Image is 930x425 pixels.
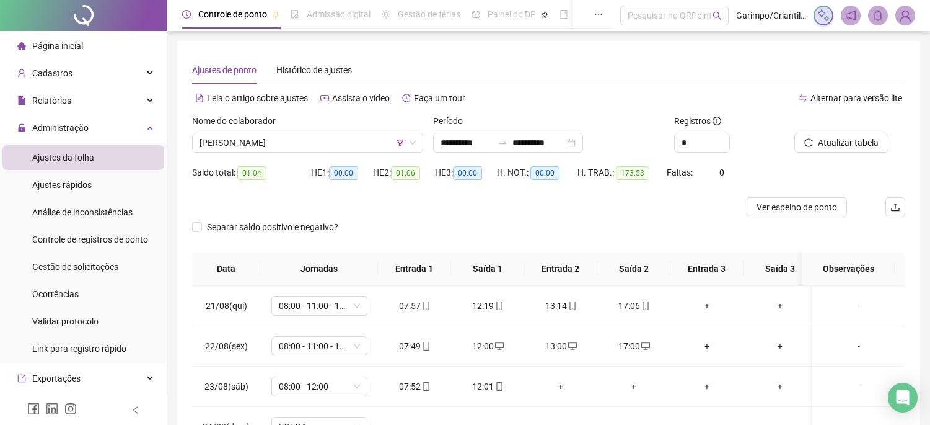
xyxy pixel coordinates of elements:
[616,166,649,180] span: 173:53
[541,11,548,19] span: pushpin
[311,166,373,180] div: HE 1:
[27,403,40,415] span: facebook
[494,302,504,310] span: mobile
[17,374,26,383] span: export
[32,207,133,217] span: Análise de inconsistências
[567,342,577,351] span: desktop
[279,297,360,315] span: 08:00 - 11:00 - 12:00 - 17:00
[409,139,416,146] span: down
[817,9,830,22] img: sparkle-icon.fc2bf0ac1784a2077858766a79e2daf3.svg
[32,262,118,272] span: Gestão de solicitações
[279,377,360,396] span: 08:00 - 12:00
[207,93,308,103] span: Leia o artigo sobre ajustes
[17,123,26,132] span: lock
[757,200,837,214] span: Ver espelho de ponto
[192,114,284,128] label: Nome do colaborador
[713,117,721,125] span: info-circle
[888,383,918,413] div: Open Intercom Messenger
[896,6,915,25] img: 2226
[291,10,299,19] span: file-done
[845,10,856,21] span: notification
[822,299,895,313] div: -
[804,138,813,147] span: reload
[32,96,71,105] span: Relatórios
[667,168,695,177] span: Faltas:
[534,339,587,353] div: 13:00
[794,133,888,153] button: Atualizar tabela
[753,299,807,313] div: +
[744,252,817,286] th: Saída 3
[198,9,267,19] span: Controle de ponto
[461,299,514,313] div: 12:19
[524,252,597,286] th: Entrada 2
[736,9,806,22] span: Garimpo/Criantili - O GARIMPO
[674,114,721,128] span: Registros
[402,94,411,102] span: history
[577,166,667,180] div: H. TRAB.:
[433,114,471,128] label: Período
[530,166,559,180] span: 00:00
[382,10,390,19] span: sun
[594,10,603,19] span: ellipsis
[802,252,895,286] th: Observações
[453,166,482,180] span: 00:00
[17,69,26,78] span: user-add
[32,235,148,244] span: Controle de registros de ponto
[329,166,358,180] span: 00:00
[822,339,895,353] div: -
[822,380,895,393] div: -
[206,301,247,311] span: 21/08(qui)
[421,302,431,310] span: mobile
[202,220,343,234] span: Separar saldo positivo e negativo?
[388,339,441,353] div: 07:49
[32,41,83,51] span: Página inicial
[812,262,885,275] span: Observações
[890,202,900,212] span: upload
[32,68,72,78] span: Cadastros
[567,302,577,310] span: mobile
[747,197,847,217] button: Ver espelho de ponto
[237,166,266,180] span: 01:04
[451,252,524,286] th: Saída 1
[388,299,441,313] div: 07:57
[260,252,378,286] th: Jornadas
[534,380,587,393] div: +
[818,136,879,150] span: Atualizar tabela
[391,166,420,180] span: 01:06
[799,94,807,102] span: swap
[872,10,884,21] span: bell
[272,11,279,19] span: pushpin
[494,342,504,351] span: desktop
[307,9,371,19] span: Admissão digital
[461,380,514,393] div: 12:01
[32,289,79,299] span: Ocorrências
[32,153,94,163] span: Ajustes da folha
[488,9,536,19] span: Painel do DP
[461,339,514,353] div: 12:00
[332,93,390,103] span: Assista o vídeo
[607,380,660,393] div: +
[205,341,248,351] span: 22/08(sex)
[497,166,577,180] div: H. NOT.:
[182,10,191,19] span: clock-circle
[131,406,140,414] span: left
[200,133,416,152] span: CLAUDIO DA ROSA ABREU
[640,302,650,310] span: mobile
[435,166,497,180] div: HE 3:
[494,382,504,391] span: mobile
[753,380,807,393] div: +
[607,339,660,353] div: 17:00
[472,10,480,19] span: dashboard
[276,65,352,75] span: Histórico de ajustes
[559,10,568,19] span: book
[670,252,744,286] th: Entrada 3
[192,166,311,180] div: Saldo total:
[719,168,724,177] span: 0
[192,252,260,286] th: Data
[279,337,360,356] span: 08:00 - 11:00 - 12:00 - 17:00
[713,11,722,20] span: search
[32,316,99,326] span: Validar protocolo
[388,380,441,393] div: 07:52
[680,299,734,313] div: +
[32,374,81,383] span: Exportações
